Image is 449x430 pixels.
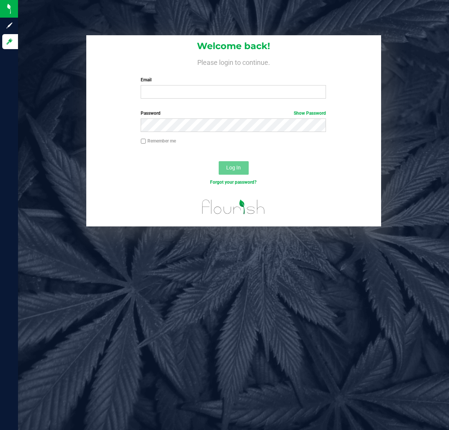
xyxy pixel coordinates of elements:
span: Log In [226,165,241,171]
inline-svg: Log in [6,38,13,45]
img: flourish_logo.svg [197,193,270,220]
label: Remember me [141,138,176,144]
h4: Please login to continue. [86,57,381,66]
span: Password [141,111,161,116]
label: Email [141,76,326,83]
h1: Welcome back! [86,41,381,51]
a: Show Password [294,111,326,116]
inline-svg: Sign up [6,22,13,29]
button: Log In [219,161,249,175]
a: Forgot your password? [210,180,257,185]
input: Remember me [141,139,146,144]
